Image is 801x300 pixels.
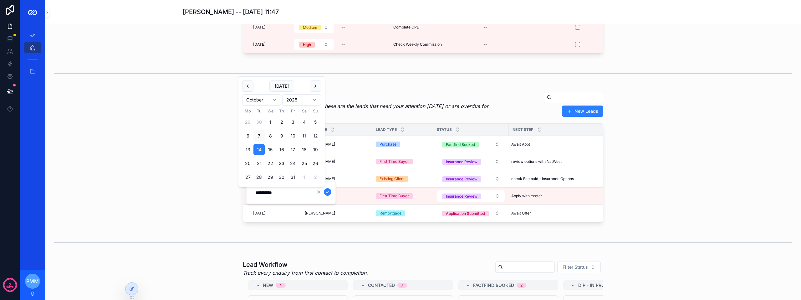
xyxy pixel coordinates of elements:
[243,102,500,117] em: Stay on top of every opportunity: these are the leads that need your attention [DATE] or are over...
[341,42,383,47] a: --
[303,25,317,30] div: Medium
[265,116,276,128] button: Wednesday, 1 October 2025
[287,108,298,114] th: Friday
[305,176,368,181] a: [PERSON_NAME]
[393,25,420,30] span: Complete CPD
[265,158,276,169] button: Wednesday, 22 October 2025
[437,127,452,132] span: Status
[298,116,310,128] button: Saturday, 4 October 2025
[511,142,530,147] span: Await Appt
[473,282,514,288] span: Factfind Booked
[287,144,298,155] button: Friday, 17 October 2025
[298,130,310,142] button: Saturday, 11 October 2025
[242,158,253,169] button: Monday, 20 October 2025
[341,25,345,30] span: --
[276,130,287,142] button: Thursday, 9 October 2025
[511,159,562,164] span: review options with NatWest
[563,264,588,270] span: Filter Status
[310,158,321,169] button: Sunday, 26 October 2025
[242,108,253,114] th: Monday
[242,130,253,142] button: Monday, 6 October 2025
[305,211,335,216] span: [PERSON_NAME]
[251,39,286,49] a: [DATE]
[341,42,345,47] span: --
[483,25,487,30] div: --
[376,193,429,199] a: First Time Buyer
[265,130,276,142] button: Wednesday, 8 October 2025
[380,193,409,199] div: First Time Buyer
[481,22,571,32] a: --
[298,108,310,114] th: Saturday
[437,190,505,202] a: Select Button
[305,211,368,216] a: [PERSON_NAME]
[298,158,310,169] button: Saturday, 25 October 2025
[253,25,265,30] span: [DATE]
[509,208,596,218] a: Await Offer
[446,194,477,199] div: Insurance Review
[310,144,321,155] button: Sunday, 19 October 2025
[253,144,265,155] button: Tuesday, 14 October 2025, selected
[242,172,253,183] button: Monday, 27 October 2025
[437,208,505,219] button: Select Button
[242,144,253,155] button: Monday, 13 October 2025
[243,269,368,277] em: Track every enquiry from first contact to completion.
[287,116,298,128] button: Friday, 3 October 2025
[310,172,321,183] button: Sunday, 2 November 2025
[287,172,298,183] button: Friday, 31 October 2025
[511,211,531,216] span: Await Offer
[276,144,287,155] button: Thursday, 16 October 2025
[183,8,279,16] h1: [PERSON_NAME] -- [DATE] 11:47
[265,108,276,114] th: Wednesday
[253,158,265,169] button: Tuesday, 21 October 2025
[401,283,403,288] div: 7
[6,284,14,289] p: days
[578,282,619,288] span: DIP - In Progress
[269,80,294,92] button: [DATE]
[368,282,395,288] span: Contacted
[298,172,310,183] button: Saturday, 1 November 2025
[305,142,368,147] a: [PERSON_NAME]
[287,130,298,142] button: Friday, 10 October 2025
[437,156,505,167] button: Select Button
[509,191,596,201] a: Apply with exeter
[446,142,475,147] div: Factfind Booked
[310,116,321,128] button: Sunday, 5 October 2025
[376,127,397,132] span: Lead Type
[276,116,287,128] button: Thursday, 2 October 2025
[380,176,405,182] div: Existing Client
[446,211,485,216] div: Application Submitted
[251,208,297,218] a: [DATE]
[511,176,574,181] span: check Fee paid - Insurance Options
[380,210,401,216] div: Remortgage
[380,159,409,164] div: First Time Buyer
[481,39,571,49] a: --
[294,39,334,50] a: Select Button
[253,42,265,47] span: [DATE]
[391,22,473,32] a: Complete CPD
[509,139,596,149] a: Await Appt
[376,210,429,216] a: Remortgage
[509,174,596,184] a: check Fee paid - Insurance Options
[243,94,500,102] h1: [DATE] Leads – Follow-Ups
[251,22,286,32] a: [DATE]
[310,108,321,114] th: Sunday
[276,108,287,114] th: Thursday
[380,142,396,147] div: Purchase
[520,283,523,288] div: 2
[276,158,287,169] button: Thursday, 23 October 2025
[26,277,39,285] span: PMM
[446,176,477,182] div: Insurance Review
[20,25,45,85] div: scrollable content
[437,173,505,184] button: Select Button
[305,159,368,164] a: [PERSON_NAME]
[511,194,542,199] span: Apply with exeter
[437,138,505,150] a: Select Button
[253,172,265,183] button: Tuesday, 28 October 2025
[243,260,368,269] h1: Lead Workflow
[298,144,310,155] button: Saturday, 18 October 2025
[303,42,311,48] div: High
[253,130,265,142] button: Today, Tuesday, 7 October 2025
[310,130,321,142] button: Sunday, 12 October 2025
[341,25,383,30] a: --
